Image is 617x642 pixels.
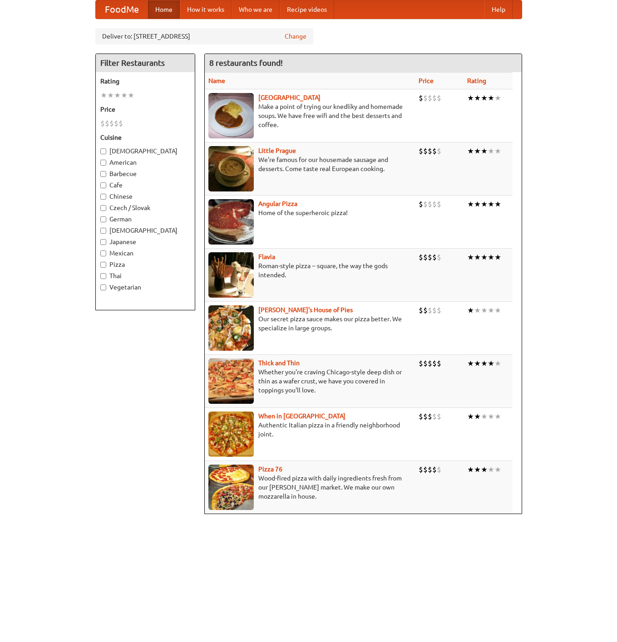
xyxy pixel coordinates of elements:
[100,215,190,224] label: German
[481,358,488,368] li: ★
[432,146,437,156] li: $
[437,93,441,103] li: $
[432,305,437,315] li: $
[208,208,412,217] p: Home of the superheroic pizza!
[423,93,428,103] li: $
[428,146,432,156] li: $
[100,181,190,190] label: Cafe
[423,465,428,475] li: $
[474,465,481,475] li: ★
[428,358,432,368] li: $
[118,118,123,128] li: $
[258,147,296,154] a: Little Prague
[467,305,474,315] li: ★
[423,412,428,421] li: $
[258,306,353,314] a: [PERSON_NAME]'s House of Pies
[100,205,106,211] input: Czech / Slovak
[128,90,134,100] li: ★
[488,252,494,262] li: ★
[208,474,412,501] p: Wood-fired pizza with daily ingredients fresh from our [PERSON_NAME] market. We make our own mozz...
[280,0,334,19] a: Recipe videos
[100,239,106,245] input: Japanese
[208,305,254,351] img: luigis.jpg
[208,421,412,439] p: Authentic Italian pizza in a friendly neighborhood joint.
[428,305,432,315] li: $
[419,412,423,421] li: $
[419,305,423,315] li: $
[494,465,501,475] li: ★
[100,194,106,200] input: Chinese
[100,148,106,154] input: [DEMOGRAPHIC_DATA]
[208,199,254,245] img: angular.jpg
[467,146,474,156] li: ★
[437,358,441,368] li: $
[494,305,501,315] li: ★
[484,0,513,19] a: Help
[100,216,106,222] input: German
[488,465,494,475] li: ★
[258,359,300,367] a: Thick and Thin
[428,465,432,475] li: $
[208,368,412,395] p: Whether you're craving Chicago-style deep dish or thin as a wafer crust, we have you covered in t...
[432,412,437,421] li: $
[100,105,190,114] h5: Price
[114,118,118,128] li: $
[467,412,474,421] li: ★
[467,358,474,368] li: ★
[474,93,481,103] li: ★
[437,465,441,475] li: $
[423,358,428,368] li: $
[100,260,190,269] label: Pizza
[432,465,437,475] li: $
[474,252,481,262] li: ★
[437,305,441,315] li: $
[481,252,488,262] li: ★
[467,199,474,209] li: ★
[419,93,423,103] li: $
[285,32,306,41] a: Change
[474,146,481,156] li: ★
[258,253,275,260] b: Flavia
[488,93,494,103] li: ★
[494,412,501,421] li: ★
[100,228,106,234] input: [DEMOGRAPHIC_DATA]
[100,171,106,177] input: Barbecue
[437,252,441,262] li: $
[423,252,428,262] li: $
[423,305,428,315] li: $
[209,59,283,67] ng-pluralize: 8 restaurants found!
[494,93,501,103] li: ★
[481,199,488,209] li: ★
[96,0,148,19] a: FoodMe
[428,199,432,209] li: $
[100,284,106,290] input: Vegetarian
[100,271,190,280] label: Thai
[100,133,190,142] h5: Cuisine
[437,412,441,421] li: $
[258,200,297,207] b: Angular Pizza
[428,412,432,421] li: $
[419,252,423,262] li: $
[208,261,412,279] p: Roman-style pizza -- square, the way the gods intended.
[258,466,282,473] b: Pizza 76
[100,192,190,201] label: Chinese
[423,199,428,209] li: $
[208,146,254,191] img: littleprague.jpg
[100,237,190,246] label: Japanese
[419,77,434,84] a: Price
[419,358,423,368] li: $
[481,465,488,475] li: ★
[467,252,474,262] li: ★
[474,358,481,368] li: ★
[107,90,114,100] li: ★
[432,358,437,368] li: $
[481,146,488,156] li: ★
[437,146,441,156] li: $
[481,305,488,315] li: ★
[494,358,501,368] li: ★
[95,28,313,44] div: Deliver to: [STREET_ADDRESS]
[258,412,346,420] a: When in [GEOGRAPHIC_DATA]
[100,147,190,156] label: [DEMOGRAPHIC_DATA]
